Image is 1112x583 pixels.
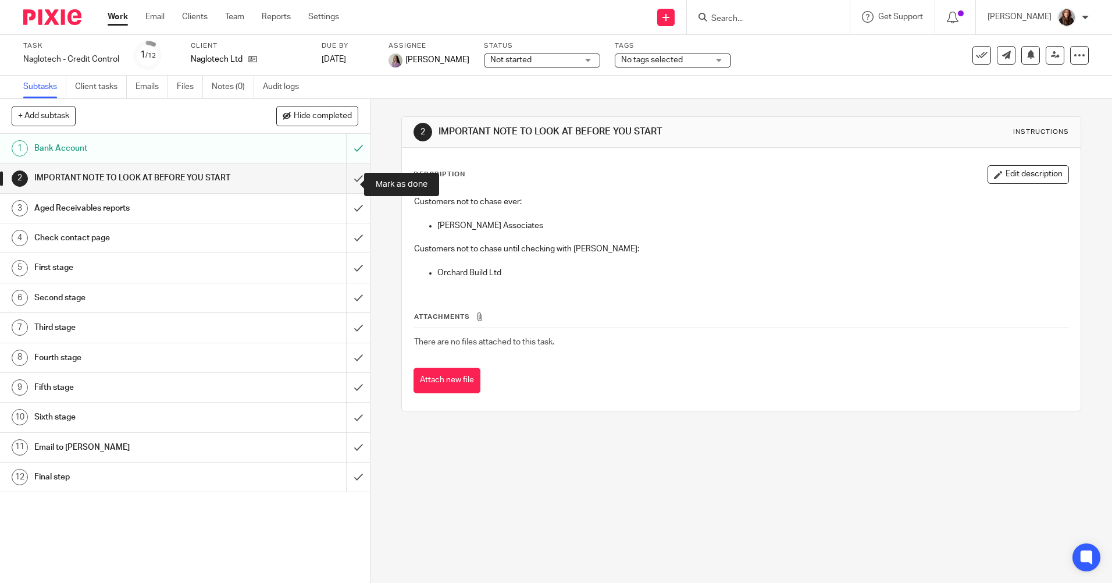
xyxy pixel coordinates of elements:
div: 12 [12,469,28,485]
a: Subtasks [23,76,66,98]
input: Search [710,14,815,24]
img: IMG_0011.jpg [1057,8,1076,27]
p: Description [414,170,465,179]
h1: Second stage [34,289,234,307]
div: 8 [12,350,28,366]
img: Pixie [23,9,81,25]
div: 5 [12,260,28,276]
p: Customers not to chase ever: [414,196,1068,208]
a: Emails [136,76,168,98]
div: Naglotech - Credit Control [23,54,119,65]
a: Clients [182,11,208,23]
h1: Third stage [34,319,234,336]
small: /12 [145,52,156,59]
a: Client tasks [75,76,127,98]
div: 2 [414,123,432,141]
div: 3 [12,200,28,216]
button: Edit description [988,165,1069,184]
a: Settings [308,11,339,23]
label: Tags [615,41,731,51]
h1: Fourth stage [34,349,234,367]
h1: IMPORTANT NOTE TO LOOK AT BEFORE YOU START [439,126,766,138]
p: Naglotech Ltd [191,54,243,65]
p: [PERSON_NAME] Associates [437,220,1068,232]
img: Olivia.jpg [389,54,402,67]
p: Orchard Build Ltd [437,267,1068,279]
div: 11 [12,439,28,456]
p: Customers not to chase until checking with [PERSON_NAME]: [414,243,1068,255]
span: Hide completed [294,112,352,121]
span: [PERSON_NAME] [405,54,469,66]
span: [DATE] [322,55,346,63]
a: Notes (0) [212,76,254,98]
a: Email [145,11,165,23]
div: 7 [12,319,28,336]
label: Task [23,41,119,51]
span: Attachments [414,314,470,320]
div: 1 [140,48,156,62]
label: Due by [322,41,374,51]
button: Attach new file [414,368,480,394]
button: + Add subtask [12,106,76,126]
div: 4 [12,230,28,246]
a: Work [108,11,128,23]
label: Status [484,41,600,51]
label: Client [191,41,307,51]
a: Audit logs [263,76,308,98]
h1: Fifth stage [34,379,234,396]
a: Reports [262,11,291,23]
div: Instructions [1013,127,1069,137]
span: Get Support [878,13,923,21]
div: 10 [12,409,28,425]
h1: IMPORTANT NOTE TO LOOK AT BEFORE YOU START [34,169,234,187]
h1: Bank Account [34,140,234,157]
span: Not started [490,56,532,64]
button: Hide completed [276,106,358,126]
h1: Final step [34,468,234,486]
div: 2 [12,170,28,187]
div: 1 [12,140,28,157]
span: No tags selected [621,56,683,64]
label: Assignee [389,41,469,51]
h1: Aged Receivables reports [34,200,234,217]
p: [PERSON_NAME] [988,11,1052,23]
a: Files [177,76,203,98]
h1: Sixth stage [34,408,234,426]
h1: Check contact page [34,229,234,247]
div: 6 [12,290,28,306]
h1: First stage [34,259,234,276]
span: There are no files attached to this task. [414,338,554,346]
h1: Email to [PERSON_NAME] [34,439,234,456]
div: 9 [12,379,28,396]
a: Team [225,11,244,23]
